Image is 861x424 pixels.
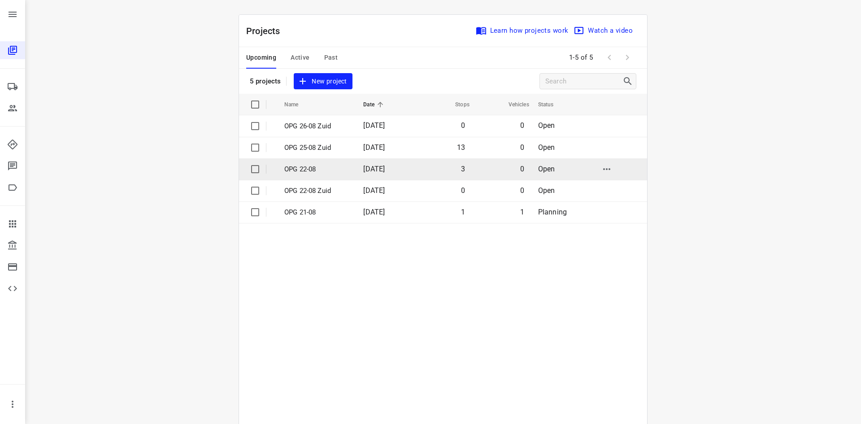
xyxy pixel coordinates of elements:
[461,121,465,130] span: 0
[246,24,287,38] p: Projects
[538,99,565,110] span: Status
[284,186,350,196] p: OPG 22-08 Zuid
[565,48,597,67] span: 1-5 of 5
[538,143,555,152] span: Open
[363,208,385,216] span: [DATE]
[538,208,567,216] span: Planning
[538,165,555,173] span: Open
[520,208,524,216] span: 1
[497,99,529,110] span: Vehicles
[284,99,310,110] span: Name
[291,52,309,63] span: Active
[618,48,636,66] span: Next Page
[284,207,350,218] p: OPG 21-08
[284,121,350,131] p: OPG 26-08 Zuid
[545,74,622,88] input: Search projects
[520,143,524,152] span: 0
[284,164,350,175] p: OPG 22-08
[457,143,465,152] span: 13
[250,77,281,85] p: 5 projects
[600,48,618,66] span: Previous Page
[461,208,465,216] span: 1
[363,165,385,173] span: [DATE]
[461,165,465,173] span: 3
[538,186,555,195] span: Open
[538,121,555,130] span: Open
[520,186,524,195] span: 0
[520,165,524,173] span: 0
[363,121,385,130] span: [DATE]
[363,143,385,152] span: [DATE]
[299,76,347,87] span: New project
[444,99,470,110] span: Stops
[622,76,636,87] div: Search
[461,186,465,195] span: 0
[284,143,350,153] p: OPG 25-08 Zuid
[520,121,524,130] span: 0
[294,73,352,90] button: New project
[363,99,386,110] span: Date
[324,52,338,63] span: Past
[246,52,276,63] span: Upcoming
[363,186,385,195] span: [DATE]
